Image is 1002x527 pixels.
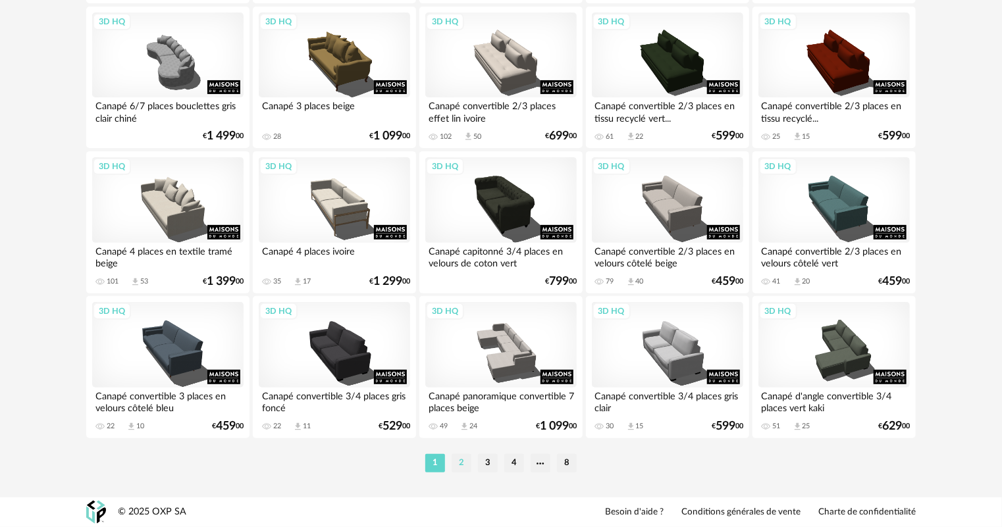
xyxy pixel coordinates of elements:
a: 3D HQ Canapé panoramique convertible 7 places beige 49 Download icon 24 €1 09900 [419,296,583,438]
div: Canapé convertible 2/3 places effet lin ivoire [425,97,577,124]
div: 3D HQ [259,158,298,175]
div: 41 [773,277,781,286]
div: € 00 [712,422,743,431]
div: 51 [773,422,781,431]
a: Charte de confidentialité [818,507,916,518]
div: 49 [440,422,448,431]
div: 22 [273,422,281,431]
div: Canapé 6/7 places bouclettes gris clair chiné [92,97,244,124]
a: 3D HQ Canapé convertible 2/3 places effet lin ivoire 102 Download icon 50 €69900 [419,7,583,149]
div: Canapé convertible 2/3 places en tissu recyclé vert... [592,97,743,124]
div: 22 [636,132,644,141]
a: 3D HQ Canapé 3 places beige 28 €1 09900 [253,7,416,149]
div: € 00 [712,132,743,141]
div: € 00 [712,277,743,286]
span: 1 299 [373,277,402,286]
div: Canapé convertible 3 places en velours côtelé bleu [92,388,244,414]
span: 459 [882,277,902,286]
li: 8 [557,454,577,472]
div: € 00 [379,422,410,431]
img: OXP [86,501,106,524]
div: 3D HQ [93,303,131,320]
span: 799 [549,277,569,286]
div: 22 [107,422,115,431]
div: 3D HQ [759,13,797,30]
div: 24 [469,422,477,431]
div: 3D HQ [593,303,631,320]
a: 3D HQ Canapé convertible 2/3 places en tissu recyclé... 25 Download icon 15 €59900 [752,7,916,149]
li: 1 [425,454,445,472]
div: 15 [803,132,810,141]
div: Canapé convertible 2/3 places en velours côtelé beige [592,243,743,269]
div: 101 [107,277,119,286]
span: Download icon [463,132,473,141]
div: 3D HQ [93,158,131,175]
a: 3D HQ Canapé convertible 3/4 places gris foncé 22 Download icon 11 €52900 [253,296,416,438]
div: € 00 [203,277,244,286]
span: 1 399 [207,277,236,286]
div: Canapé convertible 3/4 places gris clair [592,388,743,414]
div: Canapé panoramique convertible 7 places beige [425,388,577,414]
div: 11 [303,422,311,431]
div: Canapé d'angle convertible 3/4 places vert kaki [758,388,910,414]
div: © 2025 OXP SA [118,506,186,518]
span: Download icon [130,277,140,287]
div: 17 [303,277,311,286]
span: 699 [549,132,569,141]
div: 15 [636,422,644,431]
span: Download icon [293,277,303,287]
span: Download icon [460,422,469,432]
li: 2 [452,454,471,472]
div: 3D HQ [759,303,797,320]
div: 3D HQ [259,303,298,320]
div: € 00 [536,422,577,431]
div: 3D HQ [93,13,131,30]
a: Conditions générales de vente [681,507,801,518]
a: 3D HQ Canapé convertible 2/3 places en velours côtelé vert 41 Download icon 20 €45900 [752,151,916,293]
a: 3D HQ Canapé 4 places en textile tramé beige 101 Download icon 53 €1 39900 [86,151,250,293]
div: € 00 [878,422,910,431]
div: 3D HQ [426,158,464,175]
div: Canapé 4 places en textile tramé beige [92,243,244,269]
div: Canapé capitonné 3/4 places en velours de coton vert [425,243,577,269]
span: Download icon [626,277,636,287]
span: 529 [382,422,402,431]
div: 3D HQ [593,158,631,175]
div: 3D HQ [759,158,797,175]
span: 1 499 [207,132,236,141]
div: 53 [140,277,148,286]
div: € 00 [203,132,244,141]
a: 3D HQ Canapé 6/7 places bouclettes gris clair chiné €1 49900 [86,7,250,149]
a: 3D HQ Canapé capitonné 3/4 places en velours de coton vert €79900 [419,151,583,293]
span: 599 [716,422,735,431]
div: Canapé convertible 2/3 places en velours côtelé vert [758,243,910,269]
div: 3D HQ [426,13,464,30]
a: 3D HQ Canapé convertible 2/3 places en velours côtelé beige 79 Download icon 40 €45900 [586,151,749,293]
span: Download icon [626,422,636,432]
div: € 00 [369,132,410,141]
div: 10 [136,422,144,431]
div: € 00 [878,277,910,286]
span: 1 099 [540,422,569,431]
div: 61 [606,132,614,141]
span: Download icon [293,422,303,432]
span: 459 [216,422,236,431]
span: Download icon [793,277,803,287]
div: 3D HQ [259,13,298,30]
span: Download icon [793,422,803,432]
a: Besoin d'aide ? [605,507,664,518]
div: 40 [636,277,644,286]
div: 25 [773,132,781,141]
div: 50 [473,132,481,141]
span: 1 099 [373,132,402,141]
div: Canapé 3 places beige [259,97,410,124]
div: € 00 [212,422,244,431]
div: Canapé convertible 3/4 places gris foncé [259,388,410,414]
a: 3D HQ Canapé convertible 3 places en velours côtelé bleu 22 Download icon 10 €45900 [86,296,250,438]
a: 3D HQ Canapé convertible 2/3 places en tissu recyclé vert... 61 Download icon 22 €59900 [586,7,749,149]
div: € 00 [369,277,410,286]
div: Canapé convertible 2/3 places en tissu recyclé... [758,97,910,124]
li: 4 [504,454,524,472]
div: 35 [273,277,281,286]
a: 3D HQ Canapé convertible 3/4 places gris clair 30 Download icon 15 €59900 [586,296,749,438]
